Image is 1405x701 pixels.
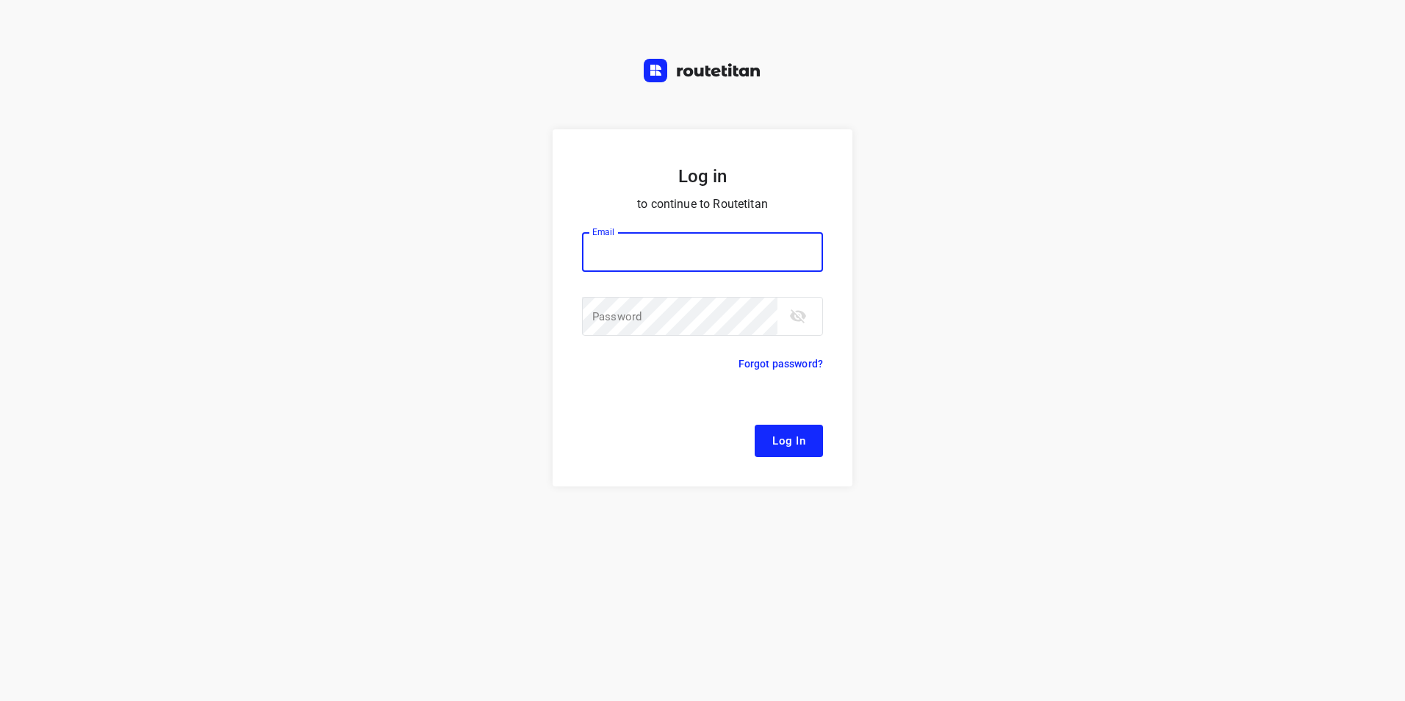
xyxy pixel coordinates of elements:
h5: Log in [582,165,823,188]
button: Log In [755,425,823,457]
img: Routetitan [644,59,761,82]
button: toggle password visibility [783,301,813,331]
p: to continue to Routetitan [582,194,823,215]
p: Forgot password? [739,355,823,373]
span: Log In [772,431,805,450]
